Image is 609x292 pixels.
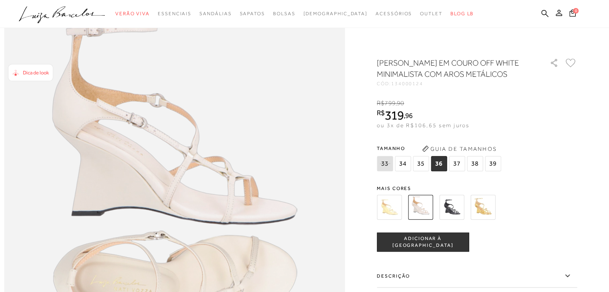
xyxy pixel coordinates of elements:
a: noSubCategoriesText [239,6,265,21]
span: 34 [395,156,411,171]
a: noSubCategoriesText [158,6,191,21]
i: , [396,100,404,107]
span: ADICIONAR À [GEOGRAPHIC_DATA] [377,235,468,249]
img: SANDÁLIA ANABELA EM COURO AMARELO PALHA MINIMALISTA COM AROS METÁLICOS [377,195,402,220]
a: noSubCategoriesText [273,6,295,21]
a: noSubCategoriesText [303,6,368,21]
span: 134000124 [391,81,423,86]
span: Sapatos [239,11,265,16]
span: Sandálias [199,11,231,16]
span: 35 [413,156,429,171]
a: noSubCategoriesText [199,6,231,21]
i: R$ [377,109,385,116]
span: 36 [431,156,447,171]
span: 0 [573,8,579,14]
h1: [PERSON_NAME] EM COURO OFF WHITE MINIMALISTA COM AROS METÁLICOS [377,57,527,80]
a: BLOG LB [450,6,474,21]
span: 38 [467,156,483,171]
i: , [404,112,413,119]
span: Dica de look [23,70,49,76]
span: 37 [449,156,465,171]
span: 90 [397,100,404,107]
span: Tamanho [377,142,503,154]
span: 799 [384,100,395,107]
div: CÓD: [377,81,537,86]
a: noSubCategoriesText [420,6,442,21]
a: noSubCategoriesText [115,6,150,21]
span: Acessórios [376,11,412,16]
span: 33 [377,156,393,171]
span: Outlet [420,11,442,16]
span: BLOG LB [450,11,474,16]
span: ou 3x de R$106,65 sem juros [377,122,469,128]
label: Descrição [377,264,577,288]
span: 96 [405,111,413,120]
i: R$ [377,100,384,107]
span: 39 [485,156,501,171]
span: [DEMOGRAPHIC_DATA] [303,11,368,16]
img: SANDÁLIA ANABELA METALIZADA DOURADA MINIMALISTA COM AROS METÁLICOS [470,195,495,220]
span: 319 [385,108,404,122]
span: Essenciais [158,11,191,16]
button: Guia de Tamanhos [419,142,499,155]
img: SANDÁLIA ANABELA EM COURO PRETO MINIMALISTA COM AROS METÁLICOS [439,195,464,220]
button: 0 [567,9,578,20]
span: Verão Viva [115,11,150,16]
span: Bolsas [273,11,295,16]
button: ADICIONAR À [GEOGRAPHIC_DATA] [377,232,469,252]
img: SANDÁLIA ANABELA EM COURO OFF WHITE MINIMALISTA COM AROS METÁLICOS [408,195,433,220]
span: Mais cores [377,186,577,191]
a: noSubCategoriesText [376,6,412,21]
